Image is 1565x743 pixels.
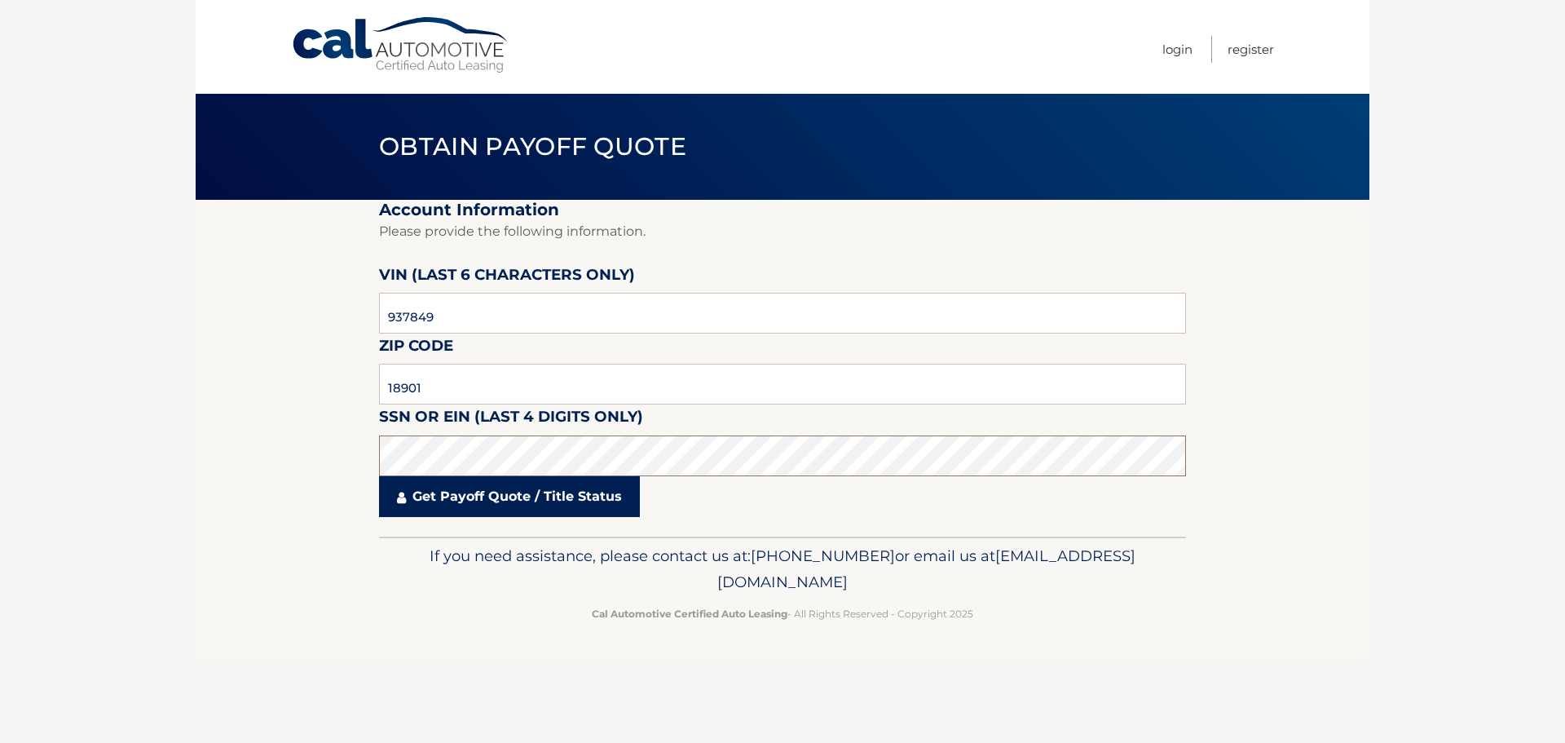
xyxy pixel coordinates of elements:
[1162,36,1192,63] a: Login
[390,605,1175,622] p: - All Rights Reserved - Copyright 2025
[390,543,1175,595] p: If you need assistance, please contact us at: or email us at
[751,546,895,565] span: [PHONE_NUMBER]
[379,263,635,293] label: VIN (last 6 characters only)
[379,334,453,364] label: Zip Code
[379,220,1186,243] p: Please provide the following information.
[379,405,643,435] label: SSN or EIN (last 4 digits only)
[1228,36,1274,63] a: Register
[379,131,686,161] span: Obtain Payoff Quote
[592,608,787,620] strong: Cal Automotive Certified Auto Leasing
[379,200,1186,220] h2: Account Information
[379,476,640,517] a: Get Payoff Quote / Title Status
[291,16,511,74] a: Cal Automotive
